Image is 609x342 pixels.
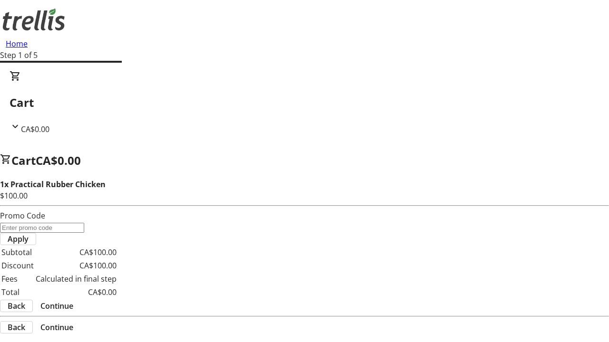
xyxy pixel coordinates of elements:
td: Calculated in final step [35,273,117,285]
span: Continue [40,322,73,333]
span: Apply [8,233,29,245]
td: Subtotal [1,246,34,258]
h2: Cart [10,94,599,111]
span: Continue [40,300,73,312]
td: Total [1,286,34,298]
div: CartCA$0.00 [10,70,599,135]
td: CA$100.00 [35,259,117,272]
span: CA$0.00 [36,152,81,168]
span: Cart [11,152,36,168]
td: Discount [1,259,34,272]
span: Back [8,300,25,312]
span: Back [8,322,25,333]
button: Continue [33,300,81,312]
td: CA$0.00 [35,286,117,298]
button: Continue [33,322,81,333]
td: Fees [1,273,34,285]
span: CA$0.00 [21,124,49,134]
td: CA$100.00 [35,246,117,258]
